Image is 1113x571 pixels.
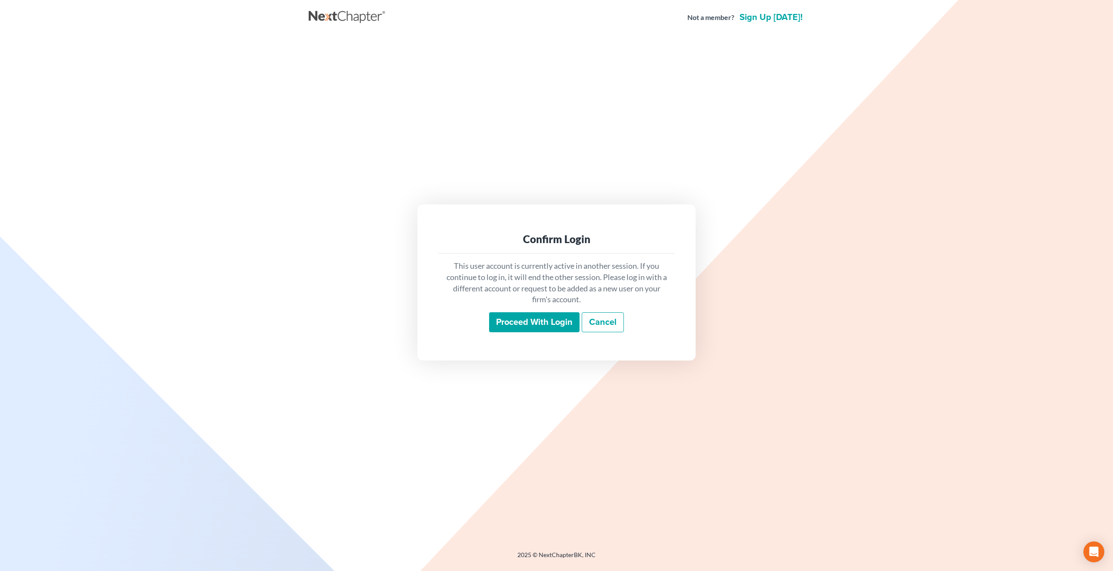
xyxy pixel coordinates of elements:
[582,312,624,332] a: Cancel
[445,232,668,246] div: Confirm Login
[445,260,668,305] p: This user account is currently active in another session. If you continue to log in, it will end ...
[309,551,804,566] div: 2025 © NextChapterBK, INC
[738,13,804,22] a: Sign up [DATE]!
[687,13,734,23] strong: Not a member?
[489,312,580,332] input: Proceed with login
[1083,541,1104,562] div: Open Intercom Messenger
